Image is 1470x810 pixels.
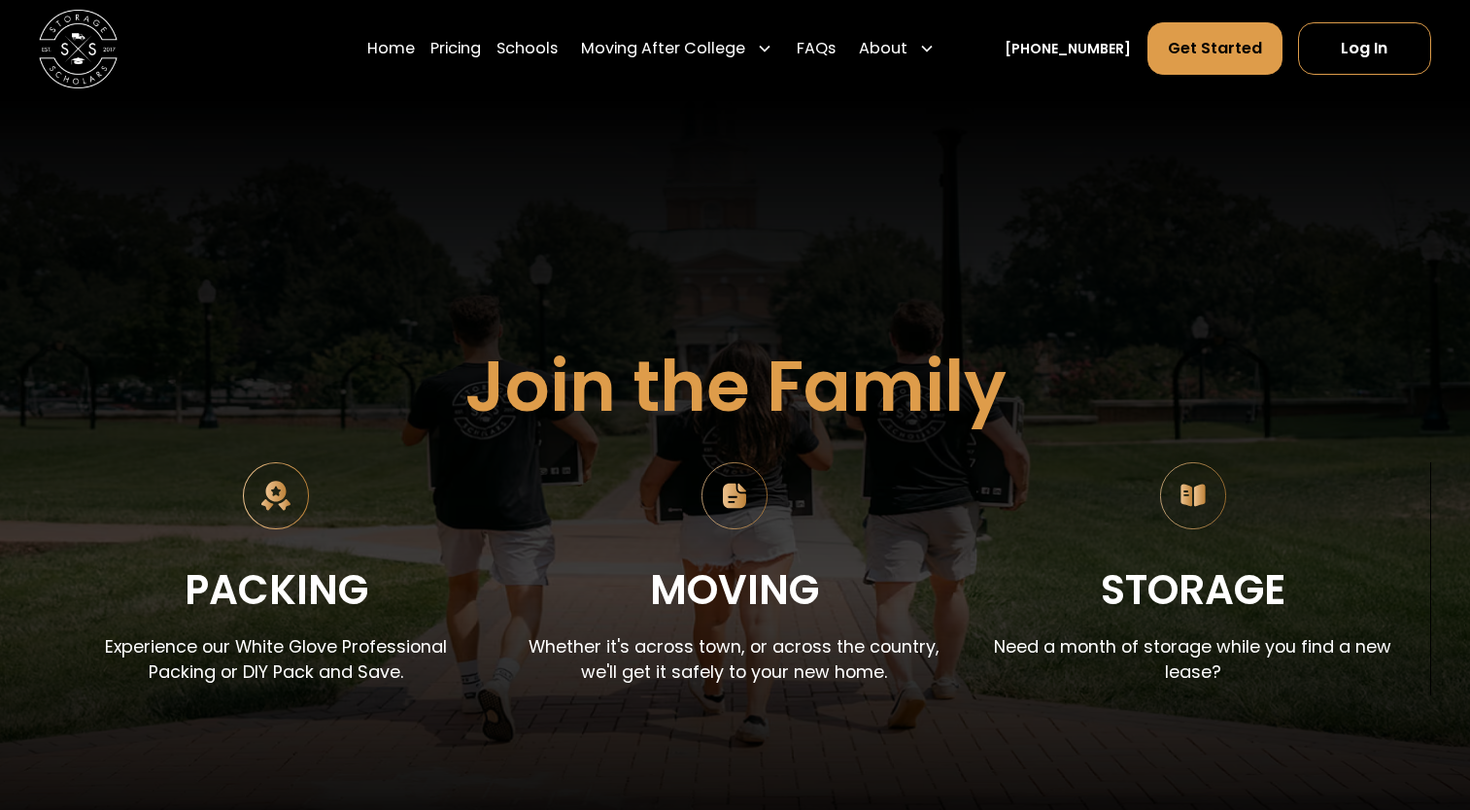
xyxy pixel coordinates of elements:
p: Experience our White Glove Professional Packing or DIY Pack and Save. [70,634,482,686]
a: Home [367,21,415,76]
h1: Join the Family [464,348,1007,425]
a: Pricing [430,21,481,76]
div: About [859,37,907,60]
div: Moving [650,558,819,624]
a: Schools [496,21,558,76]
img: Storage Scholars main logo [39,10,118,88]
a: home [39,10,118,88]
a: Log In [1298,22,1431,75]
div: Storage [1101,558,1285,624]
div: Packing [185,558,368,624]
div: About [851,21,942,76]
a: [PHONE_NUMBER] [1005,39,1131,59]
p: Need a month of storage while you find a new lease? [987,634,1399,686]
a: Get Started [1147,22,1282,75]
div: Moving After College [581,37,745,60]
div: Moving After College [573,21,780,76]
p: Whether it's across town, or across the country, we'll get it safely to your new home. [529,634,940,686]
a: FAQs [797,21,836,76]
